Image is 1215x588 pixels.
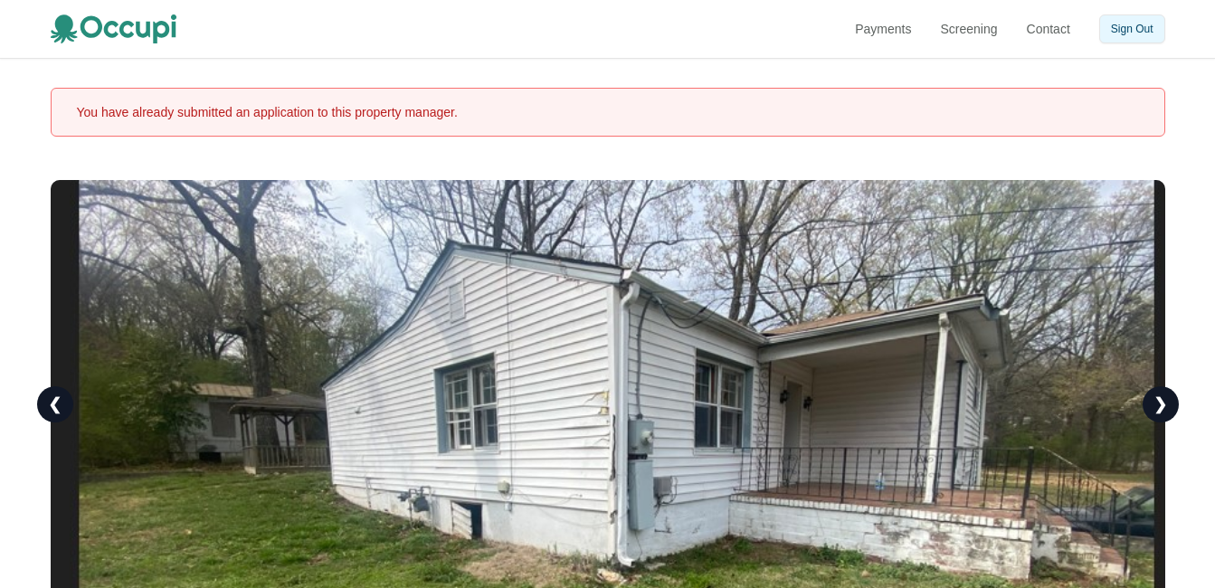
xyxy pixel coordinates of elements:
div: You have already submitted an application to this property manager. [77,103,458,121]
a: Payments [855,20,911,38]
a: ❮ [37,386,73,422]
button: Sign Out [1099,14,1165,43]
a: Contact [1027,20,1070,38]
a: ❯ [1143,386,1179,422]
a: Screening [941,20,998,38]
